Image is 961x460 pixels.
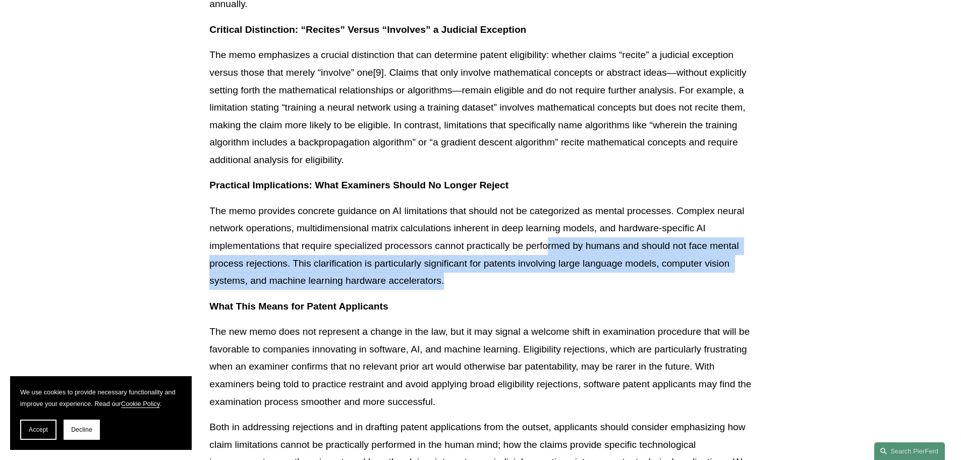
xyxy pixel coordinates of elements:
a: Search this site [874,442,945,460]
section: Cookie banner [10,376,192,450]
strong: Critical Distinction: “Recites” Versus “Involves” a Judicial Exception [209,24,526,35]
span: Accept [29,426,48,433]
span: Decline [71,426,92,433]
p: We use cookies to provide necessary functionality and improve your experience. Read our . [20,386,182,410]
a: Cookie Policy [121,400,160,407]
strong: What This Means for Patent Applicants [209,301,388,312]
button: Accept [20,420,56,440]
strong: Practical Implications: What Examiners Should No Longer Reject [209,180,508,190]
p: The new memo does not represent a change in the law, but it may signal a welcome shift in examina... [209,323,751,411]
button: Decline [64,420,100,440]
p: The memo provides concrete guidance on AI limitations that should not be categorized as mental pr... [209,202,751,290]
p: The memo emphasizes a crucial distinction that can determine patent eligibility: whether claims “... [209,46,751,169]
